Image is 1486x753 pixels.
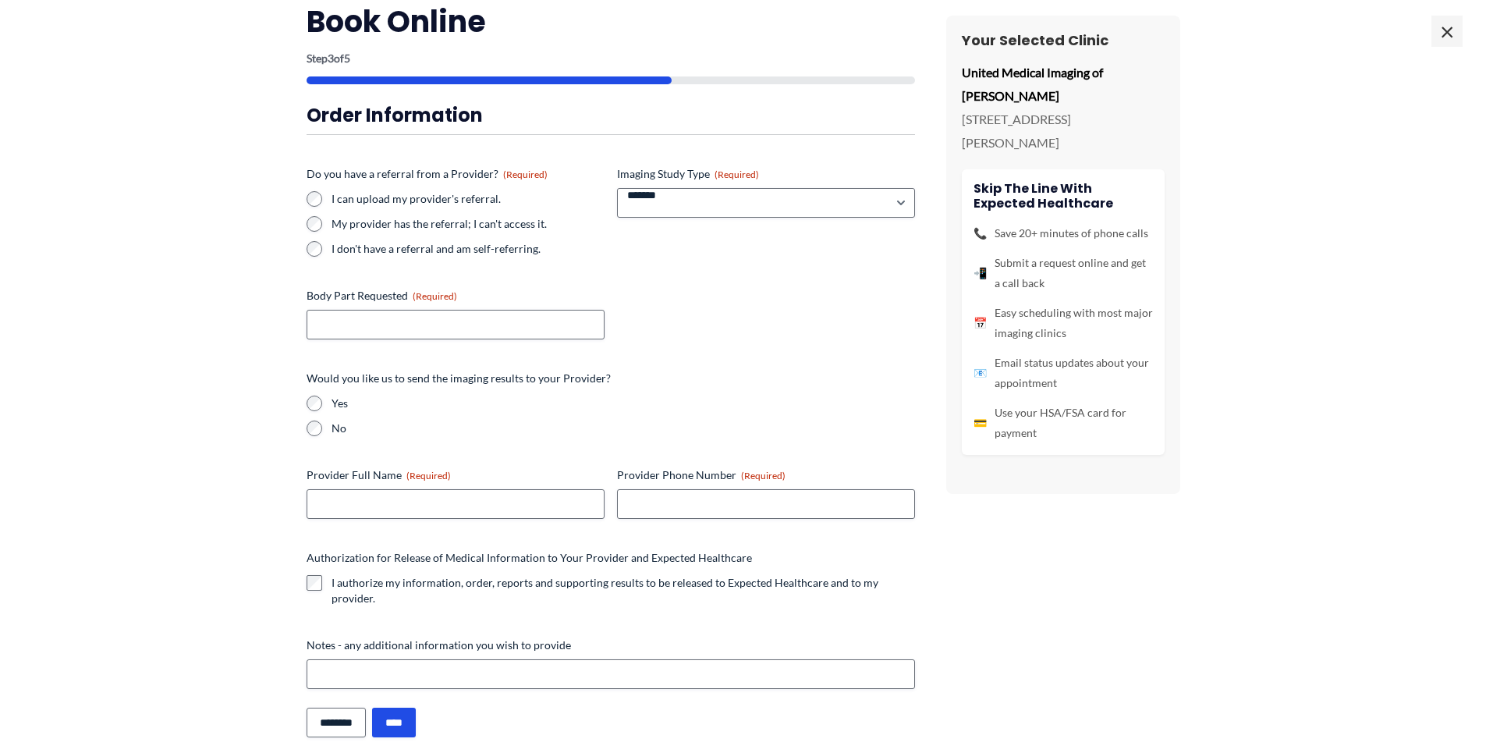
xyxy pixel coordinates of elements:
span: 📞 [974,223,987,243]
label: Provider Phone Number [617,467,915,483]
span: (Required) [741,470,786,481]
li: Easy scheduling with most major imaging clinics [974,303,1153,343]
label: Yes [332,396,915,411]
span: 5 [344,52,350,65]
label: Notes - any additional information you wish to provide [307,638,915,653]
li: Use your HSA/FSA card for payment [974,403,1153,443]
span: × [1431,16,1463,47]
label: I can upload my provider's referral. [332,191,605,207]
legend: Authorization for Release of Medical Information to Your Provider and Expected Healthcare [307,550,752,566]
label: Provider Full Name [307,467,605,483]
h3: Your Selected Clinic [962,31,1165,49]
span: (Required) [715,169,759,180]
label: No [332,421,915,436]
label: I authorize my information, order, reports and supporting results to be released to Expected Heal... [332,575,915,606]
li: Save 20+ minutes of phone calls [974,223,1153,243]
p: [STREET_ADDRESS][PERSON_NAME] [962,108,1165,154]
p: United Medical Imaging of [PERSON_NAME] [962,61,1165,107]
span: (Required) [413,290,457,302]
span: 3 [328,52,334,65]
legend: Would you like us to send the imaging results to your Provider? [307,371,611,386]
label: Body Part Requested [307,288,605,304]
label: I don't have a referral and am self-referring. [332,241,605,257]
span: (Required) [406,470,451,481]
h3: Order Information [307,103,915,127]
span: 💳 [974,413,987,433]
h2: Book Online [307,2,915,41]
p: Step of [307,53,915,64]
li: Submit a request online and get a call back [974,253,1153,293]
span: 📲 [974,263,987,283]
h4: Skip the line with Expected Healthcare [974,181,1153,211]
span: 📧 [974,363,987,383]
label: Imaging Study Type [617,166,915,182]
legend: Do you have a referral from a Provider? [307,166,548,182]
li: Email status updates about your appointment [974,353,1153,393]
span: 📅 [974,313,987,333]
label: My provider has the referral; I can't access it. [332,216,605,232]
span: (Required) [503,169,548,180]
